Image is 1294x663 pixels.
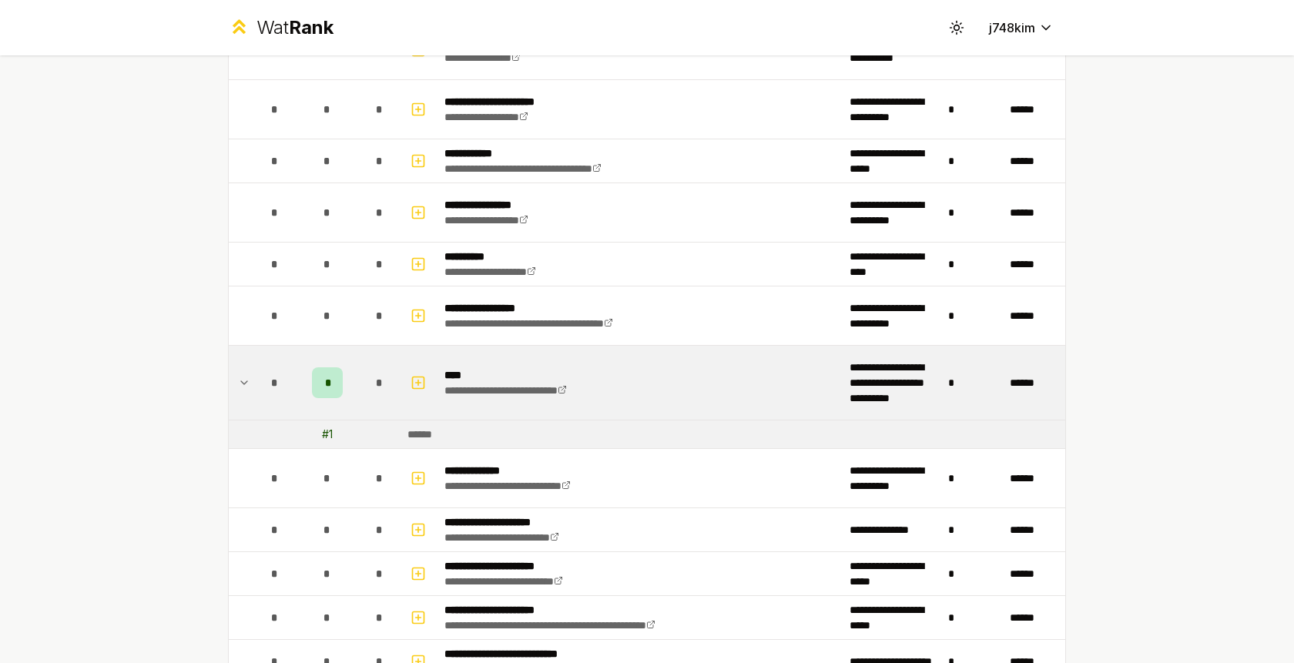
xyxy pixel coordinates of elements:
div: Wat [256,15,334,40]
span: j748kim [989,18,1035,37]
span: Rank [289,16,334,39]
a: WatRank [228,15,334,40]
div: # 1 [322,427,333,442]
button: j748kim [977,14,1066,42]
